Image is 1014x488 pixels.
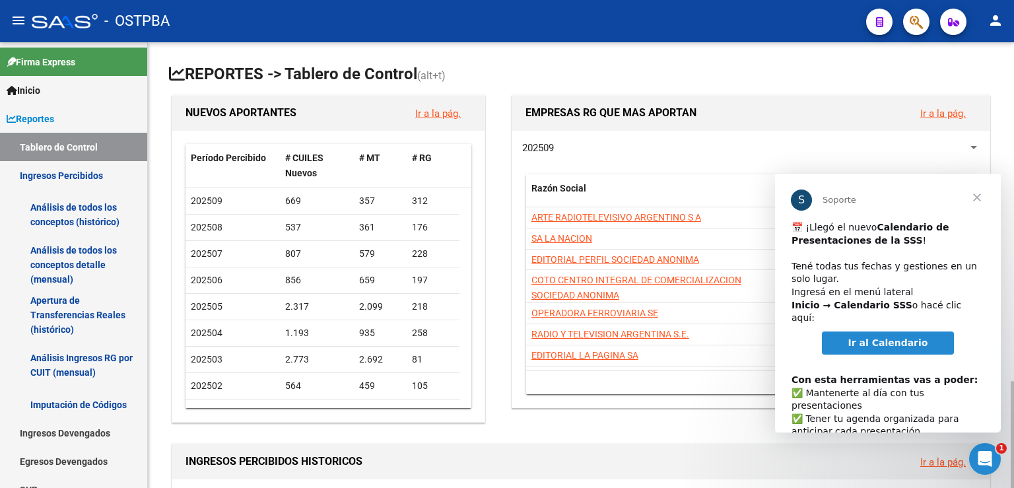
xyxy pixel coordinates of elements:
div: 228 [412,246,454,261]
iframe: Intercom live chat mensaje [775,174,1001,433]
div: 314 [412,405,454,420]
div: 564 [285,378,349,394]
span: # CUILES Nuevos [285,153,323,178]
span: 202506 [191,275,222,285]
span: Firma Express [7,55,75,69]
span: # RG [412,153,432,163]
span: 202509 [191,195,222,206]
div: 794 [285,405,349,420]
span: OPERADORA FERROVIARIA SE [531,308,658,318]
datatable-header-cell: Razón Social [526,174,775,218]
button: Ir a la pág. [405,101,471,125]
div: 807 [285,246,349,261]
span: EDITORIAL LA PAGINA SA [531,350,638,361]
div: 197 [412,273,454,288]
div: 579 [359,246,401,261]
div: 258 [412,326,454,341]
div: 2.317 [285,299,349,314]
div: 81 [412,352,454,367]
b: Con esta herramientas vas a poder: [17,201,203,211]
button: Ir a la pág. [910,450,976,474]
span: 202502 [191,380,222,391]
h1: REPORTES -> Tablero de Control [169,63,993,87]
mat-icon: menu [11,13,26,28]
div: 2.099 [359,299,401,314]
span: COTO CENTRO INTEGRAL DE COMERCIALIZACION SOCIEDAD ANONIMA [531,275,741,300]
div: 312 [412,193,454,209]
span: NUEVOS APORTANTES [186,106,296,119]
span: 202505 [191,301,222,312]
span: EDITORIAL PERFIL SOCIEDAD ANONIMA [531,254,699,265]
div: 459 [359,378,401,394]
div: 105 [412,378,454,394]
span: Período Percibido [191,153,266,163]
div: 361 [359,220,401,235]
div: 935 [359,326,401,341]
div: 2.773 [285,352,349,367]
div: 1.193 [285,326,349,341]
div: 659 [359,273,401,288]
button: Ir a la pág. [910,101,976,125]
datatable-header-cell: # MT [354,144,407,188]
datatable-header-cell: # RG [407,144,459,188]
a: Ir a la pág. [920,108,966,120]
span: EMPRESAS RG QUE MAS APORTAN [525,106,696,119]
div: 2.692 [359,352,401,367]
span: 202508 [191,222,222,232]
span: 202509 [522,142,554,154]
mat-icon: person [988,13,1003,28]
div: 480 [359,405,401,420]
span: 202503 [191,354,222,365]
div: 176 [412,220,454,235]
div: 218 [412,299,454,314]
span: 202507 [191,248,222,259]
span: SA LA NACION [531,233,592,244]
datatable-header-cell: Período Percibido [186,144,280,188]
span: # MT [359,153,380,163]
span: 202501 [191,407,222,417]
span: INGRESOS PERCIBIDOS HISTORICOS [186,455,362,468]
a: Ir a la pág. [920,456,966,468]
span: Inicio [7,83,40,98]
iframe: Intercom live chat [969,443,1001,475]
div: 537 [285,220,349,235]
span: RADIO Y TELEVISION ARGENTINA S.E. [531,329,689,339]
span: 202504 [191,328,222,338]
div: 357 [359,193,401,209]
span: 1 [996,443,1007,454]
span: (alt+t) [417,69,446,82]
div: 856 [285,273,349,288]
a: Ir a la pág. [415,108,461,120]
datatable-header-cell: # CUILES Nuevos [280,144,355,188]
span: Reportes [7,112,54,126]
div: 669 [285,193,349,209]
span: ARTE RADIOTELEVISIVO ARGENTINO S A [531,212,701,223]
span: Razón Social [531,183,586,193]
span: - OSTPBA [104,7,170,36]
div: ​✅ Mantenerte al día con tus presentaciones ✅ Tener tu agenda organizada para anticipar cada pres... [17,187,209,355]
